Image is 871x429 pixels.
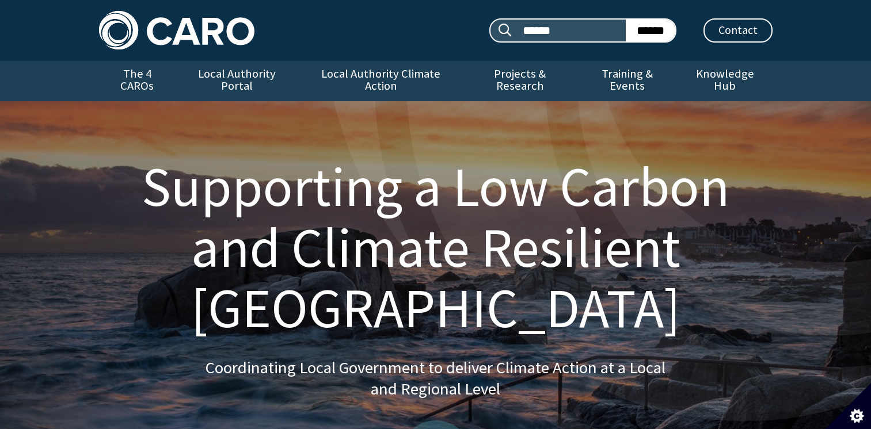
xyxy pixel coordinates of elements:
[825,383,871,429] button: Set cookie preferences
[577,61,678,101] a: Training & Events
[113,156,759,339] h1: Supporting a Low Carbon and Climate Resilient [GEOGRAPHIC_DATA]
[463,61,577,101] a: Projects & Research
[678,61,772,101] a: Knowledge Hub
[299,61,463,101] a: Local Authority Climate Action
[703,18,773,43] a: Contact
[99,61,176,101] a: The 4 CAROs
[206,357,666,400] p: Coordinating Local Government to deliver Climate Action at a Local and Regional Level
[176,61,299,101] a: Local Authority Portal
[99,11,254,49] img: Caro logo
